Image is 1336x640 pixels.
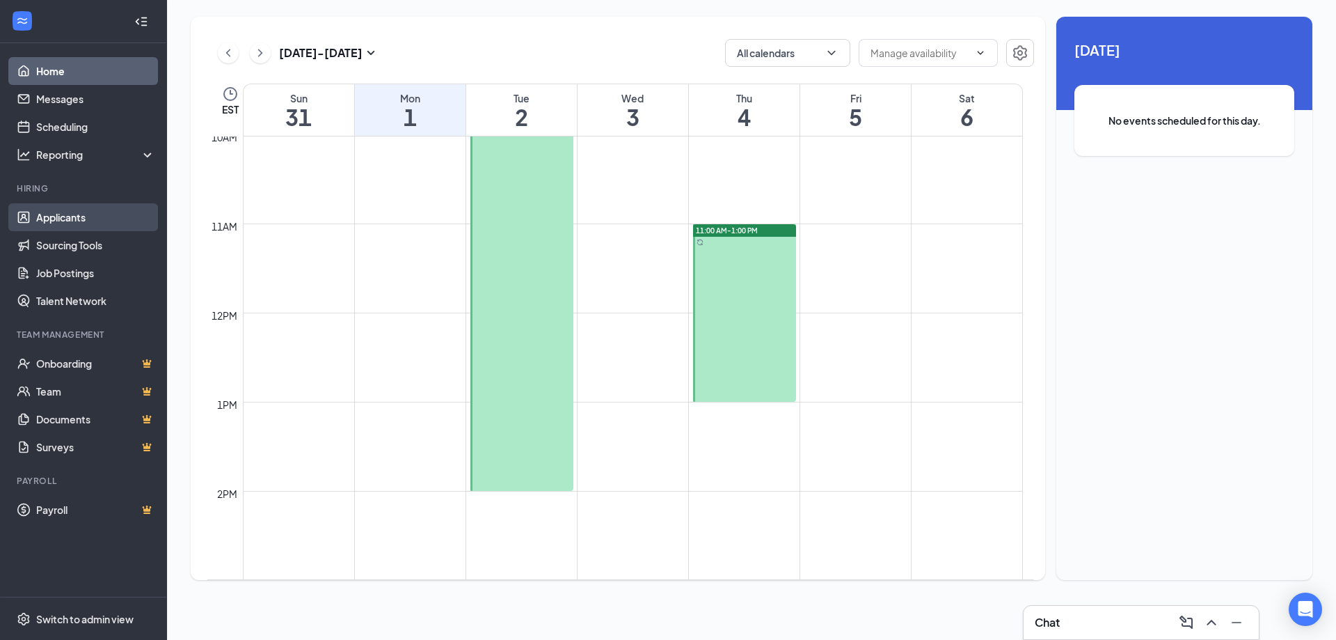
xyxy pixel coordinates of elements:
h3: Chat [1035,615,1060,630]
a: Scheduling [36,113,155,141]
div: Wed [578,91,688,105]
svg: Minimize [1228,614,1245,631]
button: ChevronRight [250,42,271,63]
svg: ChevronUp [1203,614,1220,631]
div: Sun [244,91,354,105]
div: Hiring [17,182,152,194]
div: Tue [466,91,577,105]
div: Thu [689,91,800,105]
div: Mon [355,91,466,105]
svg: ChevronDown [975,47,986,58]
span: No events scheduled for this day. [1102,113,1266,128]
div: 1pm [214,397,240,412]
h1: 5 [800,105,911,129]
div: Team Management [17,329,152,341]
svg: WorkstreamLogo [15,14,29,28]
svg: Sync [697,239,703,246]
div: 11am [209,219,240,234]
h1: 2 [466,105,577,129]
a: Home [36,57,155,85]
div: 2pm [214,486,240,501]
button: ChevronUp [1200,611,1223,634]
svg: Analysis [17,148,31,162]
input: Manage availability [870,45,969,61]
div: Switch to admin view [36,612,134,626]
svg: Settings [1012,45,1028,61]
div: Payroll [17,475,152,487]
h3: [DATE] - [DATE] [279,45,363,61]
div: 12pm [209,308,240,323]
button: ChevronLeft [218,42,239,63]
h1: 31 [244,105,354,129]
div: Reporting [36,148,156,162]
a: OnboardingCrown [36,350,155,377]
a: August 31, 2025 [244,84,354,136]
span: EST [222,102,239,116]
a: Job Postings [36,259,155,287]
a: September 3, 2025 [578,84,688,136]
a: September 5, 2025 [800,84,911,136]
div: Sat [912,91,1022,105]
div: Open Intercom Messenger [1289,593,1322,626]
h1: 4 [689,105,800,129]
div: 3pm [214,575,240,591]
a: September 4, 2025 [689,84,800,136]
svg: Clock [222,86,239,102]
span: [DATE] [1074,39,1294,61]
a: Applicants [36,203,155,231]
svg: Settings [17,612,31,626]
a: SurveysCrown [36,433,155,461]
a: September 2, 2025 [466,84,577,136]
h1: 3 [578,105,688,129]
svg: ChevronLeft [221,45,235,61]
a: September 6, 2025 [912,84,1022,136]
svg: SmallChevronDown [363,45,379,61]
a: TeamCrown [36,377,155,405]
svg: ChevronRight [253,45,267,61]
a: DocumentsCrown [36,405,155,433]
a: Sourcing Tools [36,231,155,259]
h1: 6 [912,105,1022,129]
a: Messages [36,85,155,113]
button: Minimize [1225,611,1248,634]
a: Talent Network [36,287,155,315]
button: ComposeMessage [1175,611,1198,634]
h1: 1 [355,105,466,129]
button: All calendarsChevronDown [725,39,850,67]
svg: ChevronDown [825,46,838,60]
svg: Collapse [134,15,148,29]
svg: ComposeMessage [1178,614,1195,631]
a: PayrollCrown [36,496,155,524]
div: 10am [209,130,240,145]
div: Fri [800,91,911,105]
button: Settings [1006,39,1034,67]
span: 11:00 AM-1:00 PM [696,226,758,235]
a: September 1, 2025 [355,84,466,136]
